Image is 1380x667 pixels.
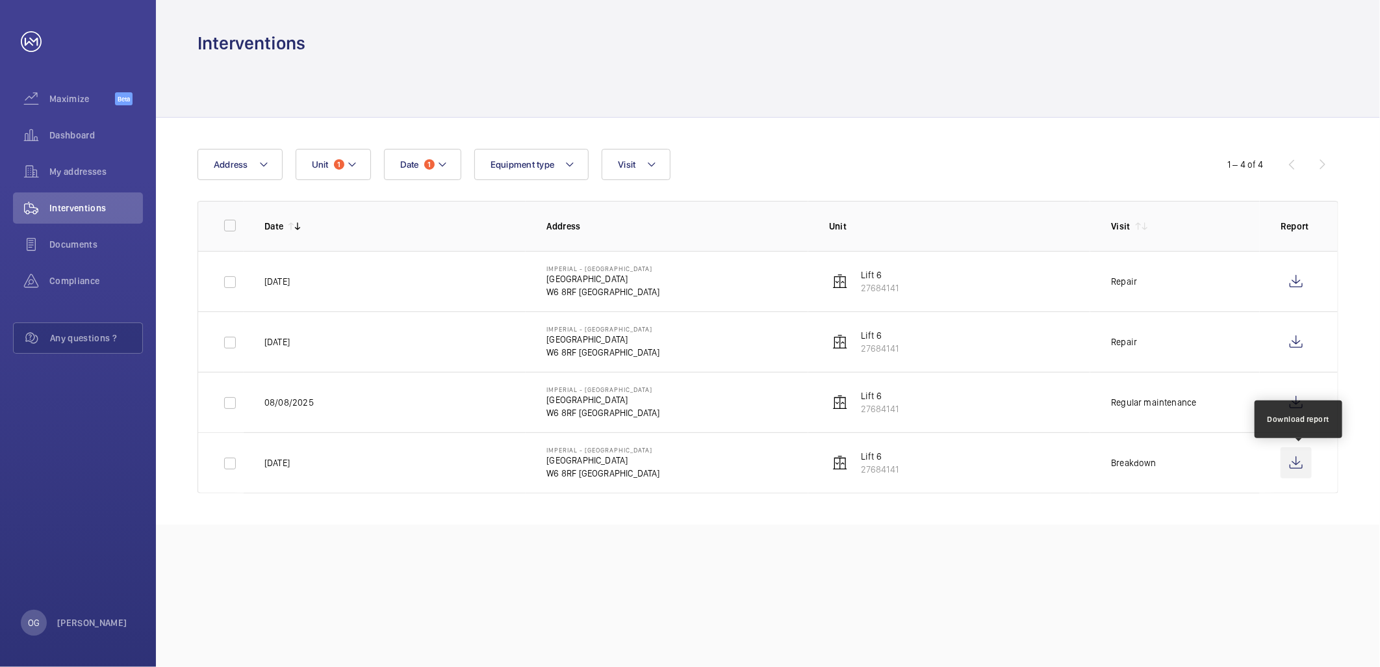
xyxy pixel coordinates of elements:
[1227,158,1264,171] div: 1 – 4 of 4
[264,220,283,233] p: Date
[861,329,899,342] p: Lift 6
[1111,396,1196,409] div: Regular maintenance
[546,446,659,454] p: Imperial - [GEOGRAPHIC_DATA]
[832,274,848,289] img: elevator.svg
[1268,413,1330,425] div: Download report
[49,202,143,215] span: Interventions
[546,285,659,298] p: W6 8RF [GEOGRAPHIC_DATA]
[546,325,659,333] p: Imperial - [GEOGRAPHIC_DATA]
[1281,220,1312,233] p: Report
[296,149,371,180] button: Unit1
[28,616,40,629] p: OG
[264,456,290,469] p: [DATE]
[49,129,143,142] span: Dashboard
[602,149,670,180] button: Visit
[198,31,305,55] h1: Interventions
[384,149,461,180] button: Date1
[829,220,1090,233] p: Unit
[50,332,142,345] span: Any questions ?
[861,342,899,355] p: 27684141
[546,333,659,346] p: [GEOGRAPHIC_DATA]
[214,159,248,170] span: Address
[546,393,659,406] p: [GEOGRAPHIC_DATA]
[334,159,344,170] span: 1
[264,275,290,288] p: [DATE]
[861,281,899,294] p: 27684141
[198,149,283,180] button: Address
[1111,275,1137,288] div: Repair
[832,455,848,471] img: elevator.svg
[1111,335,1137,348] div: Repair
[49,92,115,105] span: Maximize
[115,92,133,105] span: Beta
[312,159,329,170] span: Unit
[49,165,143,178] span: My addresses
[832,334,848,350] img: elevator.svg
[49,238,143,251] span: Documents
[57,616,127,629] p: [PERSON_NAME]
[546,220,808,233] p: Address
[546,272,659,285] p: [GEOGRAPHIC_DATA]
[861,268,899,281] p: Lift 6
[1111,220,1131,233] p: Visit
[491,159,555,170] span: Equipment type
[1111,456,1156,469] div: Breakdown
[400,159,419,170] span: Date
[832,395,848,410] img: elevator.svg
[861,463,899,476] p: 27684141
[424,159,435,170] span: 1
[546,454,659,467] p: [GEOGRAPHIC_DATA]
[618,159,635,170] span: Visit
[861,402,899,415] p: 27684141
[49,274,143,287] span: Compliance
[264,396,314,409] p: 08/08/2025
[546,467,659,480] p: W6 8RF [GEOGRAPHIC_DATA]
[264,335,290,348] p: [DATE]
[474,149,589,180] button: Equipment type
[861,450,899,463] p: Lift 6
[861,389,899,402] p: Lift 6
[546,265,659,272] p: Imperial - [GEOGRAPHIC_DATA]
[546,346,659,359] p: W6 8RF [GEOGRAPHIC_DATA]
[546,386,659,393] p: Imperial - [GEOGRAPHIC_DATA]
[546,406,659,419] p: W6 8RF [GEOGRAPHIC_DATA]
